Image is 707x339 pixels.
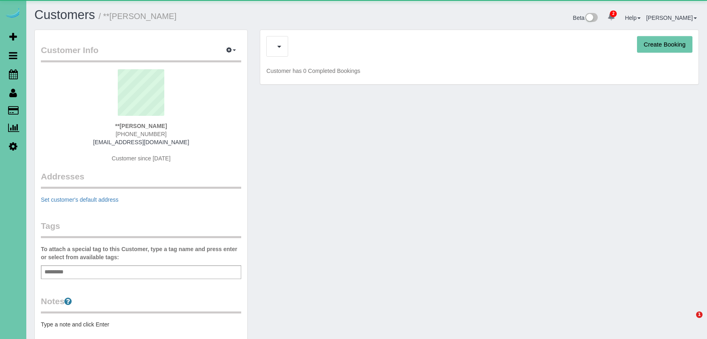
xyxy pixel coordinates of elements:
[637,36,692,53] button: Create Booking
[696,311,703,318] span: 1
[610,11,617,17] span: 2
[646,15,697,21] a: [PERSON_NAME]
[116,131,167,137] span: [PHONE_NUMBER]
[266,67,692,75] p: Customer has 0 Completed Bookings
[625,15,641,21] a: Help
[41,196,119,203] a: Set customer's default address
[34,8,95,22] a: Customers
[112,155,170,162] span: Customer since [DATE]
[93,139,189,145] a: [EMAIL_ADDRESS][DOMAIN_NAME]
[115,123,167,129] strong: **[PERSON_NAME]
[573,15,598,21] a: Beta
[584,13,598,23] img: New interface
[41,44,241,62] legend: Customer Info
[41,220,241,238] legend: Tags
[5,8,21,19] img: Automaid Logo
[679,311,699,331] iframe: Intercom live chat
[41,295,241,313] legend: Notes
[41,245,241,261] label: To attach a special tag to this Customer, type a tag name and press enter or select from availabl...
[603,8,619,26] a: 2
[41,320,241,328] pre: Type a note and click Enter
[99,12,177,21] small: / **[PERSON_NAME]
